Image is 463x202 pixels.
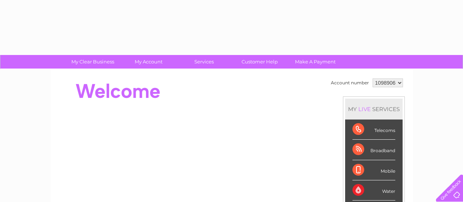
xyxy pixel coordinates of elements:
div: Mobile [352,160,395,180]
a: My Clear Business [63,55,123,69]
div: Telecoms [352,120,395,140]
div: LIVE [357,106,372,113]
div: Water [352,180,395,201]
a: Services [174,55,234,69]
a: My Account [118,55,179,69]
div: MY SERVICES [345,99,403,120]
div: Broadband [352,140,395,160]
td: Account number [329,77,371,89]
a: Customer Help [229,55,290,69]
a: Make A Payment [285,55,346,69]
